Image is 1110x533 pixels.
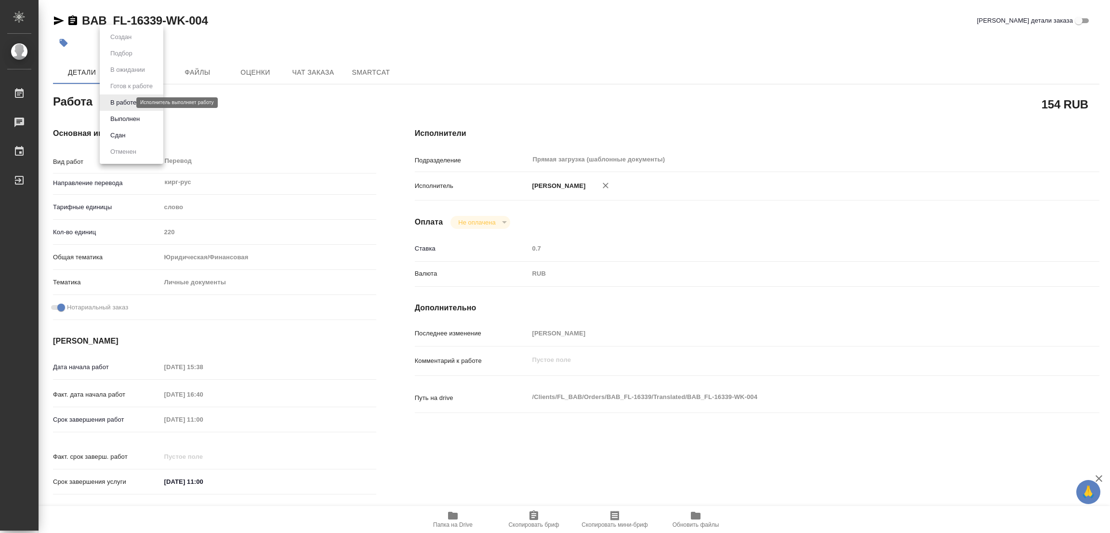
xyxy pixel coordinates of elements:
button: Готов к работе [107,81,156,92]
button: Отменен [107,147,139,157]
button: Сдан [107,130,128,141]
button: Подбор [107,48,135,59]
button: Выполнен [107,114,143,124]
button: Создан [107,32,134,42]
button: В ожидании [107,65,148,75]
button: В работе [107,97,139,108]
